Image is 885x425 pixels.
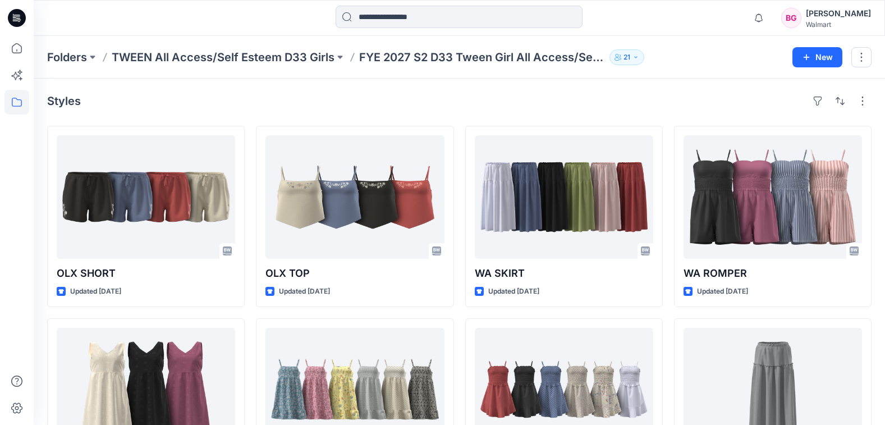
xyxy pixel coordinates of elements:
[279,286,330,298] p: Updated [DATE]
[488,286,539,298] p: Updated [DATE]
[609,49,644,65] button: 21
[781,8,801,28] div: BG
[47,94,81,108] h4: Styles
[70,286,121,298] p: Updated [DATE]
[792,47,842,67] button: New
[623,51,630,63] p: 21
[475,266,653,281] p: WA SKIRT
[697,286,748,298] p: Updated [DATE]
[475,135,653,259] a: WA SKIRT
[47,49,87,65] a: Folders
[57,266,235,281] p: OLX SHORT
[359,49,605,65] p: FYE 2027 S2 D33 Tween Girl All Access/Self Esteem
[265,266,444,281] p: OLX TOP
[57,135,235,259] a: OLX SHORT
[265,135,444,259] a: OLX TOP
[806,7,871,20] div: [PERSON_NAME]
[684,135,862,259] a: WA ROMPER
[112,49,334,65] a: TWEEN All Access/Self Esteem D33 Girls
[806,20,871,29] div: Walmart
[684,266,862,281] p: WA ROMPER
